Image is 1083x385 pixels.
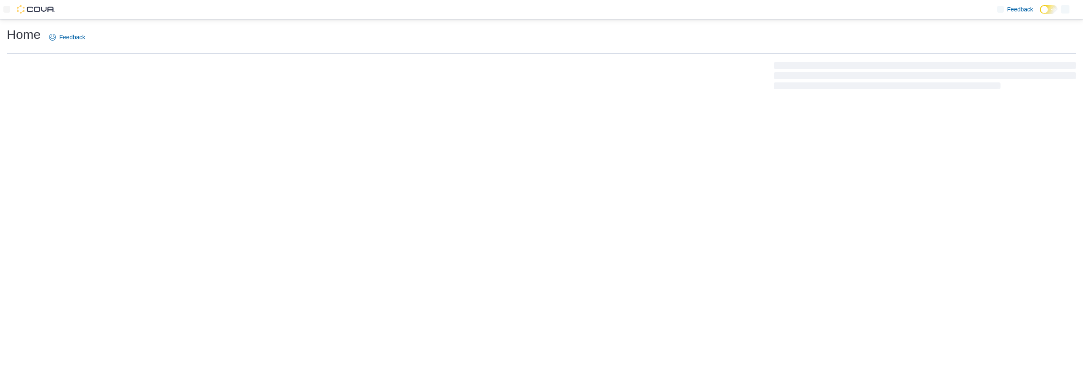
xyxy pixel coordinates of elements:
[1007,5,1033,14] span: Feedback
[7,26,41,43] h1: Home
[17,5,55,14] img: Cova
[59,33,85,41] span: Feedback
[1040,5,1058,14] input: Dark Mode
[994,1,1036,18] a: Feedback
[46,29,88,46] a: Feedback
[774,64,1076,91] span: Loading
